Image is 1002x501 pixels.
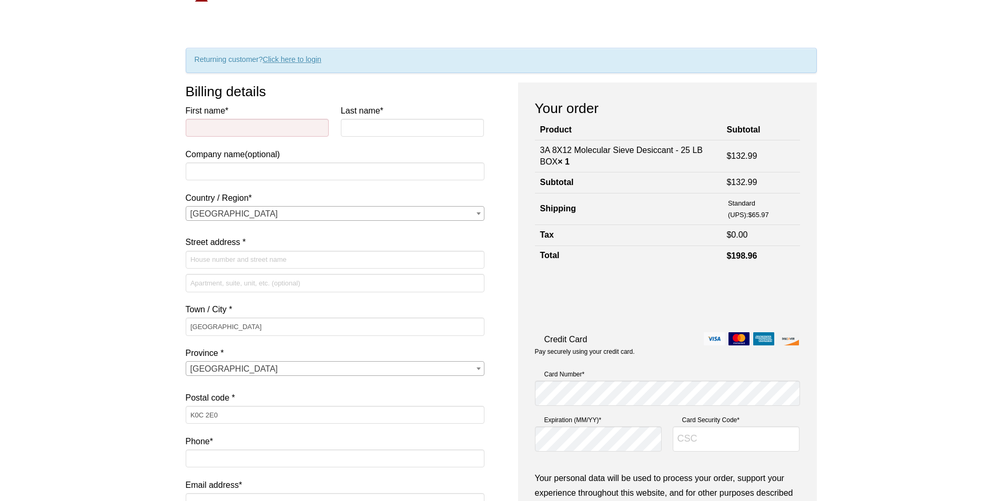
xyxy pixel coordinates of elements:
span: $ [726,230,731,239]
label: Country / Region [186,191,484,205]
bdi: 198.96 [726,251,757,260]
td: 3A 8X12 Molecular Sieve Desiccant - 25 LB BOX [535,140,722,172]
label: Email address [186,478,484,492]
label: First name [186,104,329,118]
bdi: 132.99 [726,151,757,160]
span: $ [726,178,731,187]
img: visa [704,332,725,345]
bdi: 65.97 [748,211,768,219]
span: Canada [186,207,484,221]
span: $ [726,251,731,260]
fieldset: Payment Info [535,365,800,461]
span: $ [726,151,731,160]
bdi: 132.99 [726,178,757,187]
label: Card Security Code [673,415,800,425]
th: Product [535,120,722,140]
label: Street address [186,235,484,249]
label: Postal code [186,391,484,405]
input: House number and street name [186,251,484,269]
strong: × 1 [558,157,570,166]
label: Card Number [535,369,800,380]
iframe: reCAPTCHA [535,277,695,318]
th: Subtotal [721,120,799,140]
span: $ [748,211,752,219]
label: Company name [186,104,484,161]
label: Expiration (MM/YY) [535,415,662,425]
th: Tax [535,225,722,246]
label: Credit Card [535,332,800,346]
span: (optional) [245,150,280,159]
div: Returning customer? [186,48,817,73]
label: Phone [186,434,484,448]
label: Last name [341,104,484,118]
img: mastercard [728,332,750,345]
p: Pay securely using your credit card. [535,347,800,356]
h3: Billing details [186,83,484,100]
th: Shipping [535,193,722,225]
bdi: 0.00 [726,230,747,239]
input: Apartment, suite, unit, etc. (optional) [186,274,484,292]
th: Total [535,246,722,266]
label: Province [186,346,484,360]
span: Province [186,361,484,376]
label: Town / City [186,302,484,316]
th: Subtotal [535,172,722,193]
input: CSC [673,426,800,452]
span: Ontario [186,362,484,376]
label: Standard (UPS): [728,198,795,221]
img: discover [778,332,799,345]
span: Country / Region [186,206,484,221]
img: amex [753,332,774,345]
h3: Your order [535,99,800,117]
a: Click here to login [263,55,321,64]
